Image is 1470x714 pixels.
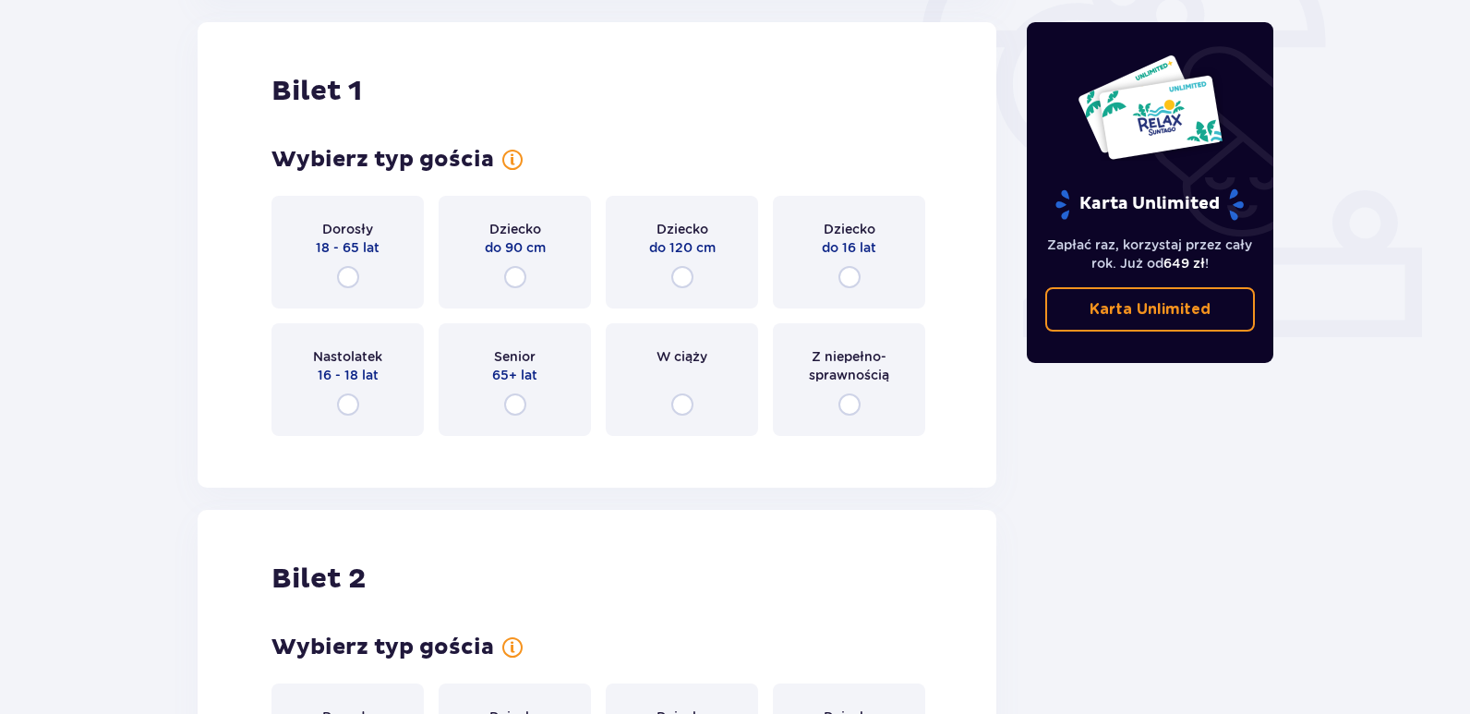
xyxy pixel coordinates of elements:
[1054,188,1246,221] p: Karta Unlimited
[1045,236,1256,272] p: Zapłać raz, korzystaj przez cały rok. Już od !
[824,220,875,238] p: Dziecko
[657,220,708,238] p: Dziecko
[316,238,380,257] p: 18 - 65 lat
[1090,299,1211,320] p: Karta Unlimited
[313,347,382,366] p: Nastolatek
[489,220,541,238] p: Dziecko
[1163,256,1205,271] span: 649 zł
[1045,287,1256,332] a: Karta Unlimited
[657,347,707,366] p: W ciąży
[318,366,379,384] p: 16 - 18 lat
[271,634,494,661] p: Wybierz typ gościa
[271,562,366,597] p: Bilet 2
[492,366,537,384] p: 65+ lat
[822,238,876,257] p: do 16 lat
[271,74,362,109] p: Bilet 1
[494,347,536,366] p: Senior
[271,146,494,174] p: Wybierz typ gościa
[789,347,909,384] p: Z niepełno­sprawnością
[649,238,716,257] p: do 120 cm
[485,238,546,257] p: do 90 cm
[322,220,373,238] p: Dorosły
